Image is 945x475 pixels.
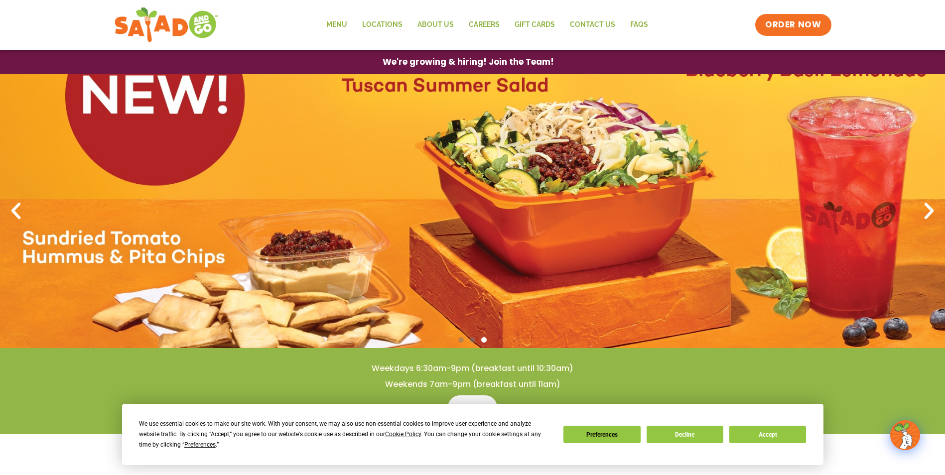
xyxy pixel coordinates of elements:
button: Preferences [563,426,640,443]
span: Go to slide 1 [458,337,464,343]
h4: Weekdays 6:30am-9pm (breakfast until 10:30am) [20,363,925,374]
img: wpChatIcon [891,421,919,449]
a: Contact Us [562,13,623,36]
a: Locations [355,13,410,36]
a: Menu [319,13,355,36]
span: We're growing & hiring! Join the Team! [383,58,554,66]
img: new-SAG-logo-768×292 [114,5,219,45]
h4: Weekends 7am-9pm (breakfast until 11am) [20,379,925,390]
div: Previous slide [5,200,27,222]
span: Preferences [184,441,216,448]
button: Decline [647,426,723,443]
span: Cookie Policy [385,431,421,438]
a: About Us [410,13,461,36]
div: We use essential cookies to make our site work. With your consent, we may also use non-essential ... [139,419,551,450]
div: Next slide [918,200,940,222]
span: ORDER NOW [765,19,821,31]
button: Accept [729,426,806,443]
span: Menu [460,401,485,413]
nav: Menu [319,13,656,36]
a: We're growing & hiring! Join the Team! [368,50,569,74]
span: Go to slide 2 [470,337,475,343]
a: ORDER NOW [755,14,831,36]
a: Menu [448,395,497,419]
span: Go to slide 3 [481,337,487,343]
div: Cookie Consent Prompt [122,404,823,465]
a: Careers [461,13,507,36]
a: FAQs [623,13,656,36]
a: GIFT CARDS [507,13,562,36]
